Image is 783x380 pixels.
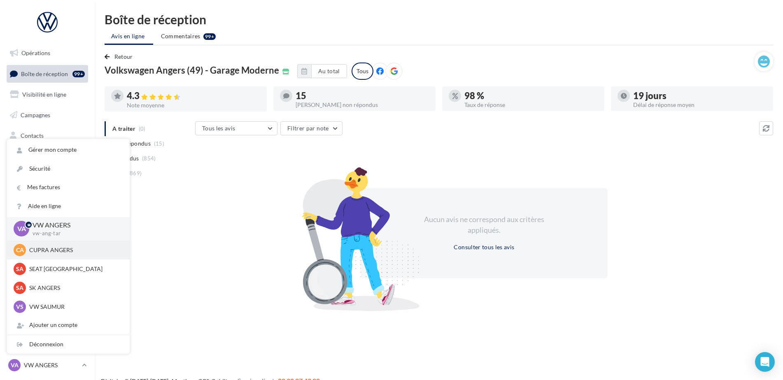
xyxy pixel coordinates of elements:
[7,335,130,354] div: Déconnexion
[202,125,235,132] span: Tous les avis
[112,139,151,148] span: Non répondus
[413,214,555,235] div: Aucun avis ne correspond aux critères appliqués.
[7,178,130,197] a: Mes factures
[72,71,85,77] div: 99+
[7,141,130,159] a: Gérer mon compte
[280,121,343,135] button: Filtrer par note
[7,357,88,373] a: VA VW ANGERS
[11,361,19,369] span: VA
[105,52,136,62] button: Retour
[21,132,44,139] span: Contacts
[22,91,66,98] span: Visibilité en ligne
[21,70,68,77] span: Boîte de réception
[464,102,598,108] div: Taux de réponse
[21,49,50,56] span: Opérations
[29,284,120,292] p: SK ANGERS
[33,230,117,237] p: vw-ang-tar
[127,102,260,108] div: Note moyenne
[5,44,90,62] a: Opérations
[5,147,90,165] a: Médiathèque
[5,107,90,124] a: Campagnes
[142,155,156,162] span: (854)
[633,91,767,100] div: 19 jours
[296,91,429,100] div: 15
[7,160,130,178] a: Sécurité
[128,170,142,176] span: (869)
[154,140,164,147] span: (15)
[29,303,120,311] p: VW SAUMUR
[633,102,767,108] div: Délai de réponse moyen
[29,246,120,254] p: CUPRA ANGERS
[16,303,23,311] span: VS
[5,65,90,83] a: Boîte de réception99+
[17,224,26,234] span: VA
[203,33,216,40] div: 99+
[7,197,130,215] a: Aide en ligne
[297,64,347,78] button: Au total
[16,246,24,254] span: CA
[7,316,130,334] div: Ajouter un compte
[105,13,773,25] div: Boîte de réception
[161,32,200,40] span: Commentaires
[16,265,23,273] span: SA
[29,265,120,273] p: SEAT [GEOGRAPHIC_DATA]
[24,361,79,369] p: VW ANGERS
[296,102,429,108] div: [PERSON_NAME] non répondus
[5,215,90,240] a: Campagnes DataOnDemand
[5,188,90,213] a: PLV et print personnalisable
[5,86,90,103] a: Visibilité en ligne
[127,91,260,101] div: 4.3
[105,66,279,75] span: Volkswagen Angers (49) - Garage Moderne
[464,91,598,100] div: 98 %
[450,242,517,252] button: Consulter tous les avis
[755,352,775,372] div: Open Intercom Messenger
[21,111,50,118] span: Campagnes
[33,220,117,230] p: VW ANGERS
[114,53,133,60] span: Retour
[195,121,277,135] button: Tous les avis
[5,168,90,185] a: Calendrier
[16,284,23,292] span: SA
[5,127,90,144] a: Contacts
[311,64,347,78] button: Au total
[352,63,373,80] div: Tous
